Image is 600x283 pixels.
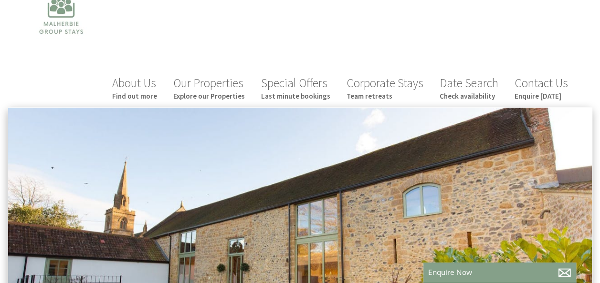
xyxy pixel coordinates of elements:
[347,75,423,101] a: Corporate StaysTeam retreats
[440,75,498,101] a: Date SearchCheck availability
[440,91,498,101] small: Check availability
[173,91,245,101] small: Explore our Properties
[515,91,568,101] small: Enquire [DATE]
[428,267,571,277] p: Enquire Now
[173,75,245,101] a: Our PropertiesExplore our Properties
[261,75,330,101] a: Special OffersLast minute bookings
[112,75,157,101] a: About UsFind out more
[261,91,330,101] small: Last minute bookings
[112,91,157,101] small: Find out more
[347,91,423,101] small: Team retreats
[515,75,568,101] a: Contact UsEnquire [DATE]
